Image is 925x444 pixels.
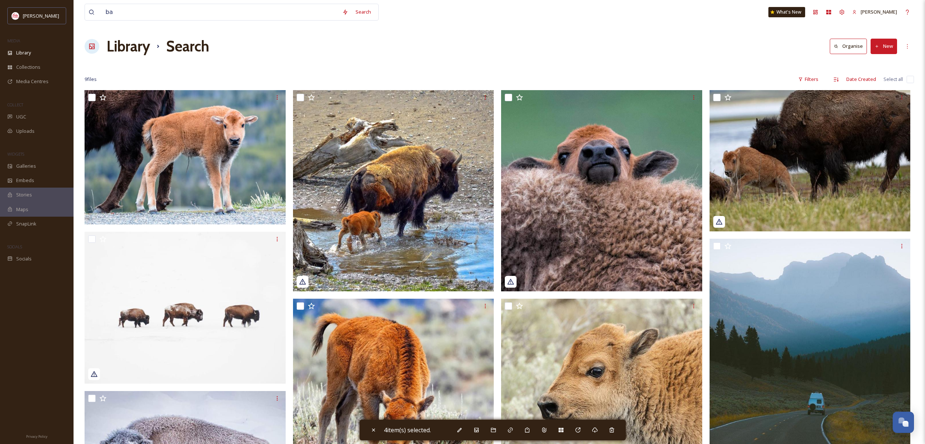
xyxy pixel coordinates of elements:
[871,39,897,54] button: New
[861,8,897,15] span: [PERSON_NAME]
[893,412,914,433] button: Open Chat
[23,13,59,19] span: [PERSON_NAME]
[102,4,339,20] input: Search your library
[16,49,31,56] span: Library
[16,191,32,198] span: Stories
[16,128,35,135] span: Uploads
[352,5,375,19] div: Search
[830,39,867,54] button: Organise
[16,177,34,184] span: Embeds
[293,90,494,291] img: codystravelphotography_07312024_1340440.jpg
[7,102,23,107] span: COLLECT
[384,426,431,434] span: 4 item(s) selected.
[501,90,702,291] img: eternal_glimpse_photography_07312024_1340414.jpg
[883,76,903,83] span: Select all
[166,35,209,57] h1: Search
[849,5,901,19] a: [PERSON_NAME]
[16,163,36,170] span: Galleries
[794,72,822,86] div: Filters
[26,431,47,440] a: Privacy Policy
[85,232,286,384] img: roadtripwithnik_07302024_1334175.jpg
[16,255,32,262] span: Socials
[710,90,911,231] img: wildnfreegala_07302024_1334779.jpg
[26,434,47,439] span: Privacy Policy
[830,39,871,54] a: Organise
[85,76,97,83] span: 9 file s
[16,64,40,71] span: Collections
[843,72,880,86] div: Date Created
[16,78,49,85] span: Media Centres
[16,206,28,213] span: Maps
[16,220,36,227] span: SnapLink
[7,244,22,249] span: SOCIALS
[85,90,286,224] img: Bison Calf.jpg
[16,113,26,120] span: UGC
[107,35,150,57] a: Library
[7,38,20,43] span: MEDIA
[12,12,19,19] img: images%20(1).png
[768,7,805,17] a: What's New
[7,151,24,157] span: WIDGETS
